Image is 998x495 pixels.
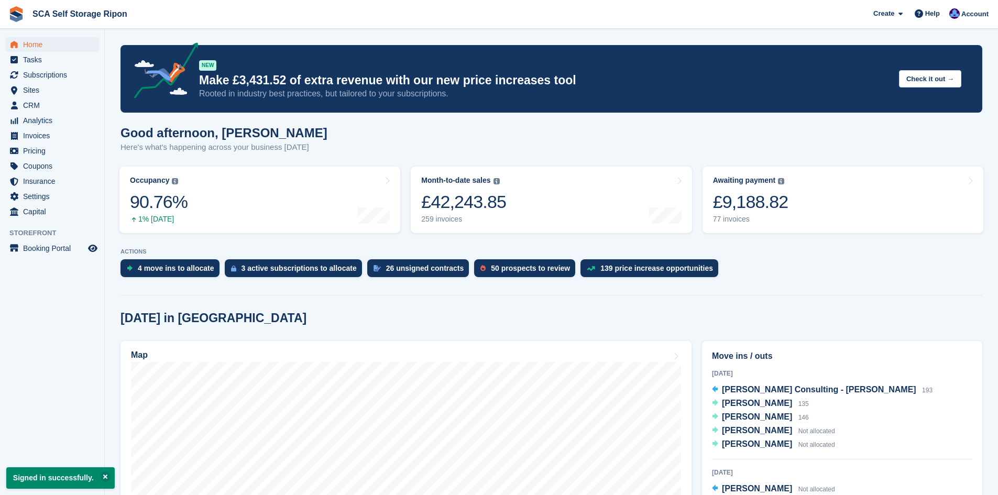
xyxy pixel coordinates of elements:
[600,264,713,272] div: 139 price increase opportunities
[120,259,225,282] a: 4 move ins to allocate
[5,68,99,82] a: menu
[119,167,400,233] a: Occupancy 90.76% 1% [DATE]
[899,70,961,87] button: Check it out →
[23,159,86,173] span: Coupons
[28,5,131,23] a: SCA Self Storage Ripon
[713,215,788,224] div: 77 invoices
[949,8,960,19] img: Sarah Race
[925,8,940,19] span: Help
[138,264,214,272] div: 4 move ins to allocate
[722,399,792,408] span: [PERSON_NAME]
[120,126,327,140] h1: Good afternoon, [PERSON_NAME]
[127,265,133,271] img: move_ins_to_allocate_icon-fdf77a2bb77ea45bf5b3d319d69a93e2d87916cf1d5bf7949dd705db3b84f3ca.svg
[23,144,86,158] span: Pricing
[172,178,178,184] img: icon-info-grey-7440780725fd019a000dd9b08b2336e03edf1995a4989e88bcd33f0948082b44.svg
[23,189,86,204] span: Settings
[491,264,570,272] div: 50 prospects to review
[480,265,486,271] img: prospect-51fa495bee0391a8d652442698ab0144808aea92771e9ea1ae160a38d050c398.svg
[5,189,99,204] a: menu
[712,438,835,452] a: [PERSON_NAME] Not allocated
[474,259,580,282] a: 50 prospects to review
[199,60,216,71] div: NEW
[130,215,188,224] div: 1% [DATE]
[722,439,792,448] span: [PERSON_NAME]
[712,424,835,438] a: [PERSON_NAME] Not allocated
[374,265,381,271] img: contract_signature_icon-13c848040528278c33f63329250d36e43548de30e8caae1d1a13099fd9432cc5.svg
[225,259,367,282] a: 3 active subscriptions to allocate
[131,350,148,360] h2: Map
[587,266,595,271] img: price_increase_opportunities-93ffe204e8149a01c8c9dc8f82e8f89637d9d84a8eef4429ea346261dce0b2c0.svg
[23,68,86,82] span: Subscriptions
[712,411,809,424] a: [PERSON_NAME] 146
[23,113,86,128] span: Analytics
[367,259,475,282] a: 26 unsigned contracts
[23,52,86,67] span: Tasks
[23,98,86,113] span: CRM
[6,467,115,489] p: Signed in successfully.
[922,387,933,394] span: 193
[5,52,99,67] a: menu
[421,215,506,224] div: 259 invoices
[798,441,835,448] span: Not allocated
[5,159,99,173] a: menu
[712,369,972,378] div: [DATE]
[421,176,490,185] div: Month-to-date sales
[873,8,894,19] span: Create
[23,37,86,52] span: Home
[703,167,983,233] a: Awaiting payment £9,188.82 77 invoices
[386,264,464,272] div: 26 unsigned contracts
[5,174,99,189] a: menu
[798,486,835,493] span: Not allocated
[712,468,972,477] div: [DATE]
[5,241,99,256] a: menu
[23,204,86,219] span: Capital
[5,128,99,143] a: menu
[580,259,723,282] a: 139 price increase opportunities
[722,426,792,435] span: [PERSON_NAME]
[493,178,500,184] img: icon-info-grey-7440780725fd019a000dd9b08b2336e03edf1995a4989e88bcd33f0948082b44.svg
[8,6,24,22] img: stora-icon-8386f47178a22dfd0bd8f6a31ec36ba5ce8667c1dd55bd0f319d3a0aa187defe.svg
[5,37,99,52] a: menu
[86,242,99,255] a: Preview store
[411,167,692,233] a: Month-to-date sales £42,243.85 259 invoices
[712,383,933,397] a: [PERSON_NAME] Consulting - [PERSON_NAME] 193
[798,400,809,408] span: 135
[199,88,891,100] p: Rooted in industry best practices, but tailored to your subscriptions.
[242,264,357,272] div: 3 active subscriptions to allocate
[722,385,916,394] span: [PERSON_NAME] Consulting - [PERSON_NAME]
[23,241,86,256] span: Booking Portal
[125,42,199,102] img: price-adjustments-announcement-icon-8257ccfd72463d97f412b2fc003d46551f7dbcb40ab6d574587a9cd5c0d94...
[798,414,809,421] span: 146
[23,128,86,143] span: Invoices
[5,113,99,128] a: menu
[231,265,236,272] img: active_subscription_to_allocate_icon-d502201f5373d7db506a760aba3b589e785aa758c864c3986d89f69b8ff3...
[712,350,972,362] h2: Move ins / outs
[23,174,86,189] span: Insurance
[961,9,989,19] span: Account
[5,144,99,158] a: menu
[712,397,809,411] a: [PERSON_NAME] 135
[120,141,327,153] p: Here's what's happening across your business [DATE]
[421,191,506,213] div: £42,243.85
[5,83,99,97] a: menu
[120,248,982,255] p: ACTIONS
[778,178,784,184] img: icon-info-grey-7440780725fd019a000dd9b08b2336e03edf1995a4989e88bcd33f0948082b44.svg
[130,176,169,185] div: Occupancy
[713,176,776,185] div: Awaiting payment
[722,412,792,421] span: [PERSON_NAME]
[722,484,792,493] span: [PERSON_NAME]
[120,311,306,325] h2: [DATE] in [GEOGRAPHIC_DATA]
[798,427,835,435] span: Not allocated
[5,204,99,219] a: menu
[23,83,86,97] span: Sites
[5,98,99,113] a: menu
[130,191,188,213] div: 90.76%
[713,191,788,213] div: £9,188.82
[9,228,104,238] span: Storefront
[199,73,891,88] p: Make £3,431.52 of extra revenue with our new price increases tool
